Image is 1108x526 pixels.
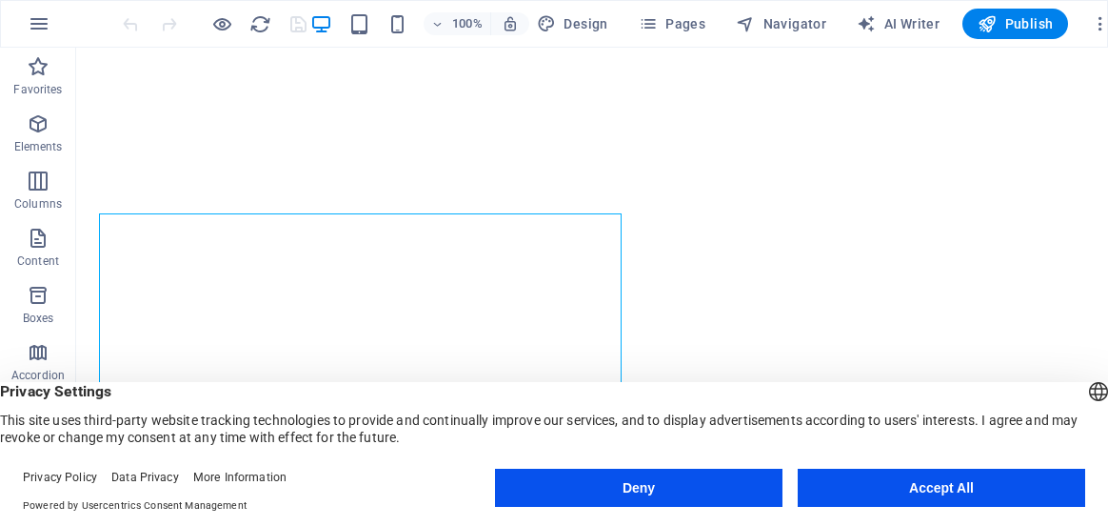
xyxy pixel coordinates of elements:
[736,14,826,33] span: Navigator
[728,9,834,39] button: Navigator
[857,14,940,33] span: AI Writer
[13,82,62,97] p: Favorites
[210,12,233,35] button: Click here to leave preview mode and continue editing
[14,139,63,154] p: Elements
[502,15,519,32] i: On resize automatically adjust zoom level to fit chosen device.
[23,311,54,326] p: Boxes
[249,13,271,35] i: Reload page
[17,253,59,269] p: Content
[978,14,1053,33] span: Publish
[849,9,947,39] button: AI Writer
[537,14,608,33] span: Design
[962,9,1068,39] button: Publish
[11,368,65,383] p: Accordion
[529,9,616,39] button: Design
[14,196,62,212] p: Columns
[248,12,271,35] button: reload
[529,9,616,39] div: Design (Ctrl+Alt+Y)
[452,12,483,35] h6: 100%
[639,14,705,33] span: Pages
[424,12,491,35] button: 100%
[631,9,713,39] button: Pages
